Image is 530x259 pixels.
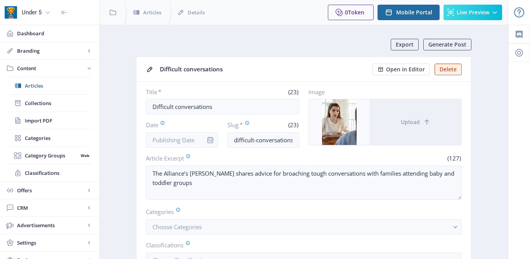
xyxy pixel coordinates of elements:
[5,6,17,19] img: app-icon.png
[17,64,85,72] span: Content
[8,112,92,129] a: Import PDF
[17,204,85,212] span: CRM
[446,154,462,162] span: (127)
[457,9,489,16] span: Live Preview
[146,88,220,96] label: Title
[17,47,85,55] span: Branding
[391,39,419,50] button: Export
[8,129,92,147] a: Categories
[25,99,92,107] span: Collections
[8,77,92,94] a: Articles
[401,119,420,125] span: Upload
[25,82,92,90] span: Articles
[17,239,85,247] span: Settings
[146,207,456,216] label: Categories
[372,64,430,75] button: Open in Editor
[348,9,364,16] span: Token
[25,117,92,124] span: Import PDF
[8,147,92,164] a: Category GroupsWeb
[287,121,299,129] span: (23)
[17,221,85,229] span: Advertisements
[227,121,260,129] label: Slug
[370,99,461,145] button: Upload
[435,64,462,75] button: Delete
[25,152,78,159] span: Category Groups
[188,9,205,16] span: Details
[143,9,161,16] span: Articles
[160,63,368,75] div: Difficult conversations
[423,39,471,50] button: Generate Post
[25,169,92,177] span: Classifications
[17,186,85,194] span: Offers
[17,29,93,37] span: Dashboard
[146,219,462,235] button: Choose Categories
[146,121,212,129] label: Date
[443,5,502,20] button: Live Preview
[328,5,374,20] button: 0Token
[152,223,202,231] span: Choose Categories
[386,66,425,73] span: Open in Editor
[396,9,432,16] span: Mobile Portal
[146,132,218,148] input: Publishing Date
[428,41,466,48] span: Generate Post
[25,134,92,142] span: Categories
[227,132,300,148] input: this-is-how-a-slug-looks-like
[146,99,299,114] input: Type Article Title ...
[308,88,456,96] label: Image
[78,152,92,159] nb-badge: Web
[206,136,214,144] nb-icon: info
[146,154,301,162] label: Article Excerpt
[287,88,299,96] span: (23)
[22,4,42,21] div: Under 5
[378,5,440,20] button: Mobile Portal
[8,164,92,181] a: Classifications
[396,41,414,48] span: Export
[8,95,92,112] a: Collections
